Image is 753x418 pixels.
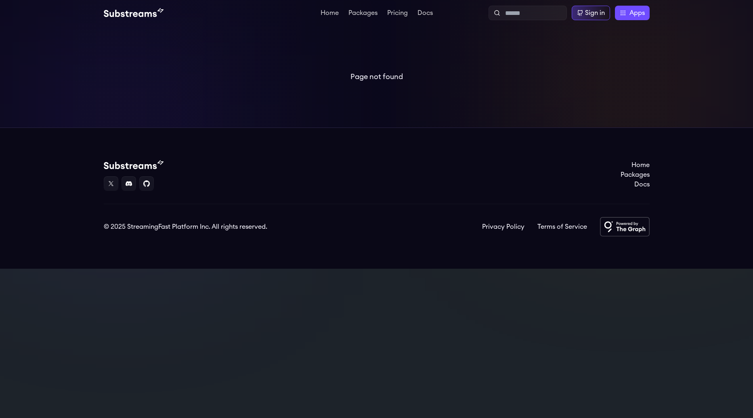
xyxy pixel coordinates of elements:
img: Substream's logo [104,160,164,170]
img: Powered by The Graph [600,217,650,236]
img: Substream's logo [104,8,164,18]
div: © 2025 StreamingFast Platform Inc. All rights reserved. [104,222,267,232]
p: Page not found [350,71,403,82]
a: Home [621,160,650,170]
div: Sign in [585,8,605,18]
a: Home [319,10,340,18]
a: Packages [621,170,650,180]
a: Docs [416,10,434,18]
span: Apps [629,8,645,18]
a: Pricing [386,10,409,18]
a: Privacy Policy [482,222,524,232]
a: Packages [347,10,379,18]
a: Docs [621,180,650,189]
a: Terms of Service [537,222,587,232]
a: Sign in [572,6,610,20]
